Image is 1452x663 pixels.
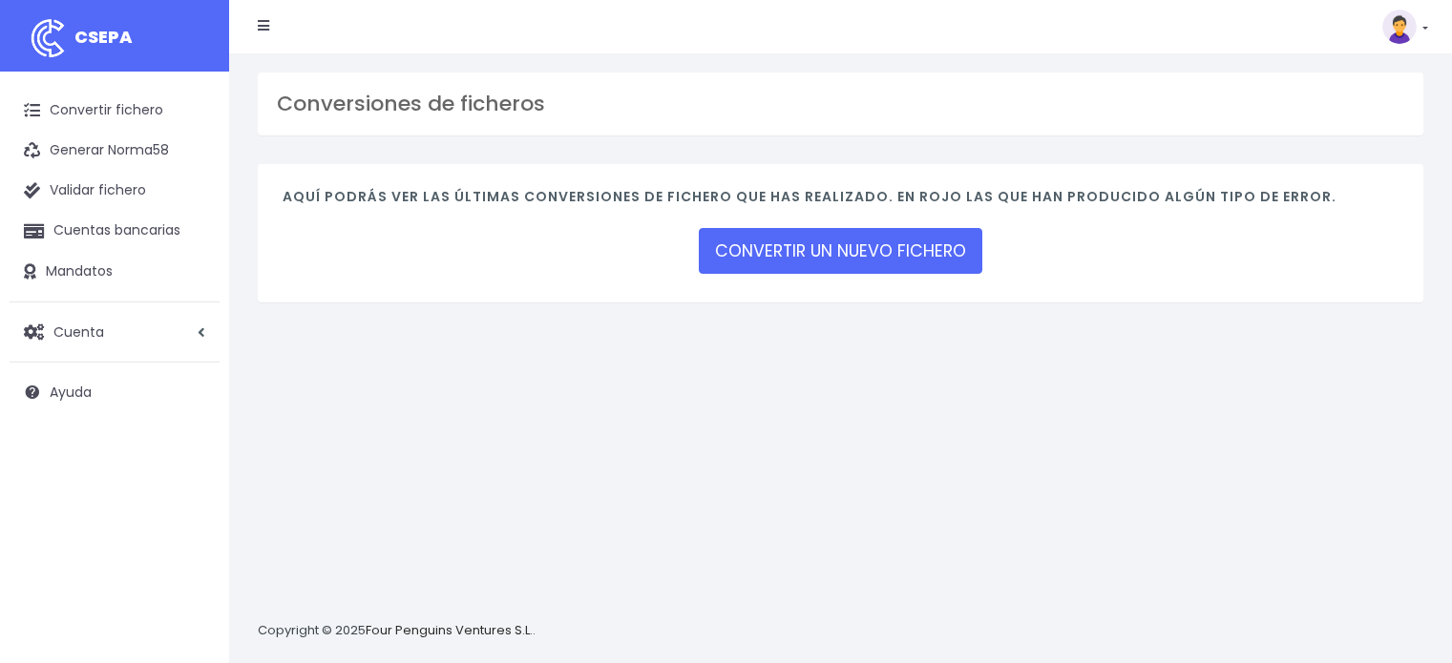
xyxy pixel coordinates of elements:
[1382,10,1417,44] img: profile
[277,92,1404,116] h3: Conversiones de ficheros
[10,131,220,171] a: Generar Norma58
[10,312,220,352] a: Cuenta
[10,91,220,131] a: Convertir fichero
[24,14,72,62] img: logo
[10,372,220,412] a: Ayuda
[366,621,533,639] a: Four Penguins Ventures S.L.
[74,25,133,49] span: CSEPA
[283,189,1399,215] h4: Aquí podrás ver las últimas conversiones de fichero que has realizado. En rojo las que han produc...
[50,383,92,402] span: Ayuda
[10,211,220,251] a: Cuentas bancarias
[53,321,104,341] span: Cuenta
[10,171,220,211] a: Validar fichero
[10,252,220,292] a: Mandatos
[699,228,982,274] a: CONVERTIR UN NUEVO FICHERO
[258,621,536,641] p: Copyright © 2025 .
